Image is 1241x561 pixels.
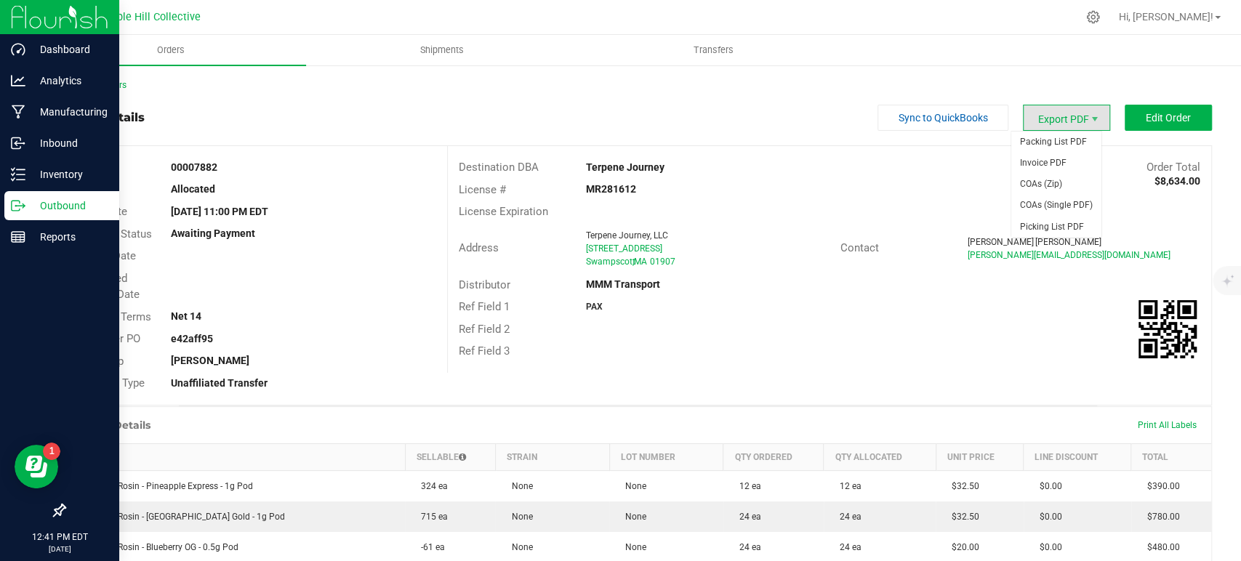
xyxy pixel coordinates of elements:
[459,205,548,218] span: License Expiration
[968,250,1170,260] span: [PERSON_NAME][EMAIL_ADDRESS][DOMAIN_NAME]
[504,512,532,522] span: None
[171,333,213,344] strong: e42aff95
[1138,300,1197,358] qrcode: 00007882
[459,300,510,313] span: Ref Field 1
[459,278,510,291] span: Distributor
[11,73,25,88] inline-svg: Analytics
[1146,112,1191,124] span: Edit Order
[11,230,25,244] inline-svg: Reports
[586,161,664,173] strong: Terpene Journey
[1140,542,1180,552] span: $480.00
[618,512,646,522] span: None
[25,134,113,152] p: Inbound
[1032,542,1062,552] span: $0.00
[618,481,646,491] span: None
[11,198,25,213] inline-svg: Outbound
[1011,217,1101,238] span: Picking List PDF
[1131,443,1211,470] th: Total
[1023,105,1110,131] li: Export PDF
[832,481,862,491] span: 12 ea
[306,35,577,65] a: Shipments
[732,512,761,522] span: 24 ea
[25,41,113,58] p: Dashboard
[25,103,113,121] p: Manufacturing
[459,183,506,196] span: License #
[1154,175,1200,187] strong: $8,634.00
[171,206,268,217] strong: [DATE] 11:00 PM EDT
[7,544,113,554] p: [DATE]
[1138,420,1197,430] span: Print All Labels
[1011,153,1101,174] li: Invoice PDF
[1011,195,1101,216] li: COAs (Single PDF)
[586,302,603,312] strong: PAX
[459,241,499,254] span: Address
[1140,512,1180,522] span: $780.00
[414,481,448,491] span: 324 ea
[618,542,646,552] span: None
[74,512,285,522] span: PAX Live Rosin - [GEOGRAPHIC_DATA] Gold - 1g Pod
[504,542,532,552] span: None
[832,512,862,522] span: 24 ea
[137,44,204,57] span: Orders
[1084,10,1102,24] div: Manage settings
[824,443,936,470] th: Qty Allocated
[899,112,988,124] span: Sync to QuickBooks
[944,481,979,491] span: $32.50
[171,161,217,173] strong: 00007882
[74,542,238,552] span: PAX Live Rosin - Blueberry OG - 0.5g Pod
[405,443,495,470] th: Sellable
[1011,132,1101,153] li: Packing List PDF
[35,35,306,65] a: Orders
[171,355,249,366] strong: [PERSON_NAME]
[65,443,406,470] th: Item
[459,344,510,358] span: Ref Field 3
[11,167,25,182] inline-svg: Inventory
[609,443,723,470] th: Lot Number
[944,542,979,552] span: $20.00
[15,445,58,488] iframe: Resource center
[25,197,113,214] p: Outbound
[1011,174,1101,195] li: COAs (Zip)
[171,183,215,195] strong: Allocated
[7,530,113,544] p: 12:41 PM EDT
[936,443,1023,470] th: Unit Price
[171,377,268,389] strong: Unaffiliated Transfer
[732,542,761,552] span: 24 ea
[1032,512,1062,522] span: $0.00
[578,35,849,65] a: Transfers
[944,512,979,522] span: $32.50
[1024,443,1131,470] th: Line Discount
[459,161,539,174] span: Destination DBA
[11,42,25,57] inline-svg: Dashboard
[968,237,1034,247] span: [PERSON_NAME]
[504,481,532,491] span: None
[495,443,609,470] th: Strain
[732,481,761,491] span: 12 ea
[414,542,445,552] span: -61 ea
[459,323,510,336] span: Ref Field 2
[586,243,662,254] span: [STREET_ADDRESS]
[1119,11,1213,23] span: Hi, [PERSON_NAME]!
[632,257,634,267] span: ,
[1125,105,1212,131] button: Edit Order
[171,227,255,239] strong: Awaiting Payment
[1138,300,1197,358] img: Scan me!
[11,136,25,150] inline-svg: Inbound
[1035,237,1101,247] span: [PERSON_NAME]
[586,257,635,267] span: Swampscott
[1032,481,1062,491] span: $0.00
[11,105,25,119] inline-svg: Manufacturing
[401,44,483,57] span: Shipments
[586,183,636,195] strong: MR281612
[25,72,113,89] p: Analytics
[96,11,201,23] span: Temple Hill Collective
[650,257,675,267] span: 01907
[674,44,753,57] span: Transfers
[414,512,448,522] span: 715 ea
